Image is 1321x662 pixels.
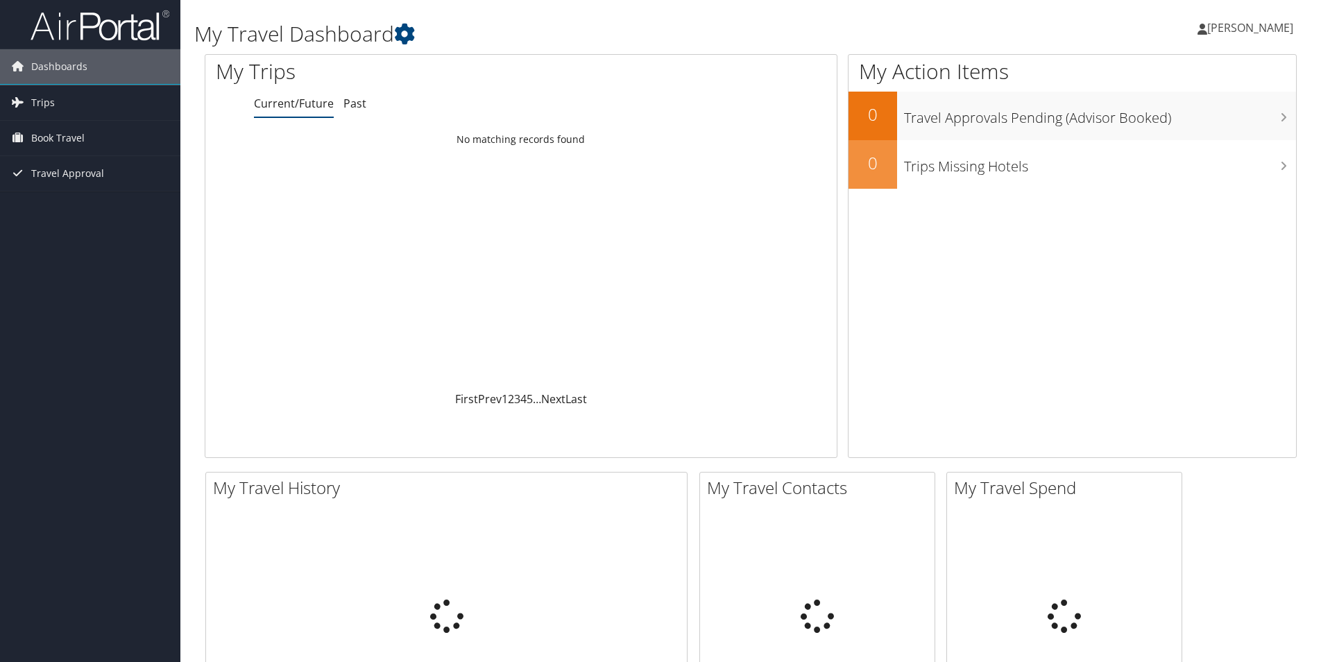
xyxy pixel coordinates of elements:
[849,92,1296,140] a: 0Travel Approvals Pending (Advisor Booked)
[527,391,533,407] a: 5
[849,140,1296,189] a: 0Trips Missing Hotels
[707,476,935,500] h2: My Travel Contacts
[31,9,169,42] img: airportal-logo.png
[216,57,563,86] h1: My Trips
[849,57,1296,86] h1: My Action Items
[954,476,1182,500] h2: My Travel Spend
[478,391,502,407] a: Prev
[849,103,897,126] h2: 0
[205,127,837,152] td: No matching records found
[1207,20,1293,35] span: [PERSON_NAME]
[213,476,687,500] h2: My Travel History
[502,391,508,407] a: 1
[520,391,527,407] a: 4
[31,156,104,191] span: Travel Approval
[849,151,897,175] h2: 0
[254,96,334,111] a: Current/Future
[565,391,587,407] a: Last
[904,101,1296,128] h3: Travel Approvals Pending (Advisor Booked)
[343,96,366,111] a: Past
[455,391,478,407] a: First
[541,391,565,407] a: Next
[533,391,541,407] span: …
[508,391,514,407] a: 2
[31,85,55,120] span: Trips
[194,19,936,49] h1: My Travel Dashboard
[904,150,1296,176] h3: Trips Missing Hotels
[31,121,85,155] span: Book Travel
[514,391,520,407] a: 3
[31,49,87,84] span: Dashboards
[1198,7,1307,49] a: [PERSON_NAME]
